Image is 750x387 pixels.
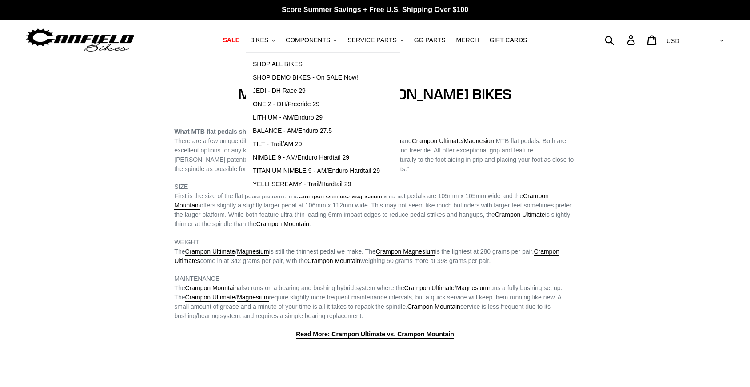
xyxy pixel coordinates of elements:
span: First is the size of the flat pedal platform. The / MTB flat pedals are 105mm x 105mm wide and th... [174,192,571,228]
span: ONE.2 - DH/Freeride 29 [253,100,319,108]
a: ONE.2 - DH/Freeride 29 [246,98,387,111]
a: Magnesium [463,137,495,145]
span: MERCH [456,36,479,44]
h1: MTB PEDAL FAQ | [PERSON_NAME] BIKES [174,86,575,103]
input: Search [610,30,632,50]
a: Crampon Ultimate [185,248,235,256]
a: Crampon Ultimate [185,294,235,302]
a: Crampon Ultimate [412,137,462,145]
a: SHOP DEMO BIKES - On SALE Now! [246,71,387,84]
a: JEDI - DH Race 29 [246,84,387,98]
span: GG PARTS [414,36,446,44]
a: SALE [219,34,244,46]
span: BIKES [250,36,268,44]
span: There are a few unique differences between [PERSON_NAME] and / MTB flat pedals. Both are excellen... [174,137,574,172]
span: YELLI SCREAMY - Trail/Hardtail 29 [253,180,351,188]
span: SHOP DEMO BIKES - On SALE Now! [253,74,358,81]
a: GG PARTS [410,34,450,46]
a: LITHIUM - AM/Enduro 29 [246,111,387,124]
span: SERVICE PARTS [347,36,396,44]
span: MAINTENANCE [174,275,219,282]
a: GIFT CARDS [485,34,532,46]
a: Crampon Mountain [407,303,460,311]
b: What MTB flat pedals should I buy? [174,128,279,135]
span: The / is still the thinnest pedal we make. The is the lightest at 280 grams per pair. come in at ... [174,248,559,265]
span: LITHIUM - AM/Enduro 29 [253,114,323,121]
a: TITANIUM NIMBLE 9 - AM/Enduro Hardtail 29 [246,164,387,178]
a: Crampon Magnesium [376,248,435,256]
a: Read More: Crampon Ultimate vs. Crampon Mountain [296,331,454,339]
span: COMPONENTS [286,36,330,44]
span: TITANIUM NIMBLE 9 - AM/Enduro Hardtail 29 [253,167,380,175]
span: GIFT CARDS [490,36,527,44]
a: Magnesium [237,294,269,302]
a: Magnesium [237,248,269,256]
span: WEIGHT [174,239,199,246]
a: Crampon Mountain [185,284,238,292]
span: JEDI - DH Race 29 [253,87,306,95]
span: SIZE [174,183,188,190]
a: SHOP ALL BIKES [246,58,387,71]
a: Magnesium [350,192,382,200]
span: SALE [223,36,239,44]
span: SHOP ALL BIKES [253,60,303,68]
a: TILT - Trail/AM 29 [246,138,387,151]
button: SERVICE PARTS [343,34,407,46]
a: Magnesium [456,284,488,292]
a: Crampon Mountain [307,257,360,265]
button: COMPONENTS [281,34,341,46]
a: Crampon Ultimate [298,192,348,200]
a: MERCH [452,34,483,46]
span: NIMBLE 9 - AM/Enduro Hardtail 29 [253,154,349,161]
a: NIMBLE 9 - AM/Enduro Hardtail 29 [246,151,387,164]
span: The also runs on a bearing and bushing hybrid system where the / runs a fully bushing set up. The... [174,284,562,319]
a: Crampon Mountain [174,192,548,210]
a: Crampon Mountain [256,220,309,228]
a: YELLI SCREAMY - Trail/Hardtail 29 [246,178,387,191]
button: BIKES [246,34,279,46]
span: TILT - Trail/AM 29 [253,140,302,148]
span: BALANCE - AM/Enduro 27.5 [253,127,332,135]
a: Crampon Ultimate [404,284,455,292]
img: Canfield Bikes [24,26,136,54]
a: Crampon Ultimate [495,211,545,219]
a: BALANCE - AM/Enduro 27.5 [246,124,387,138]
